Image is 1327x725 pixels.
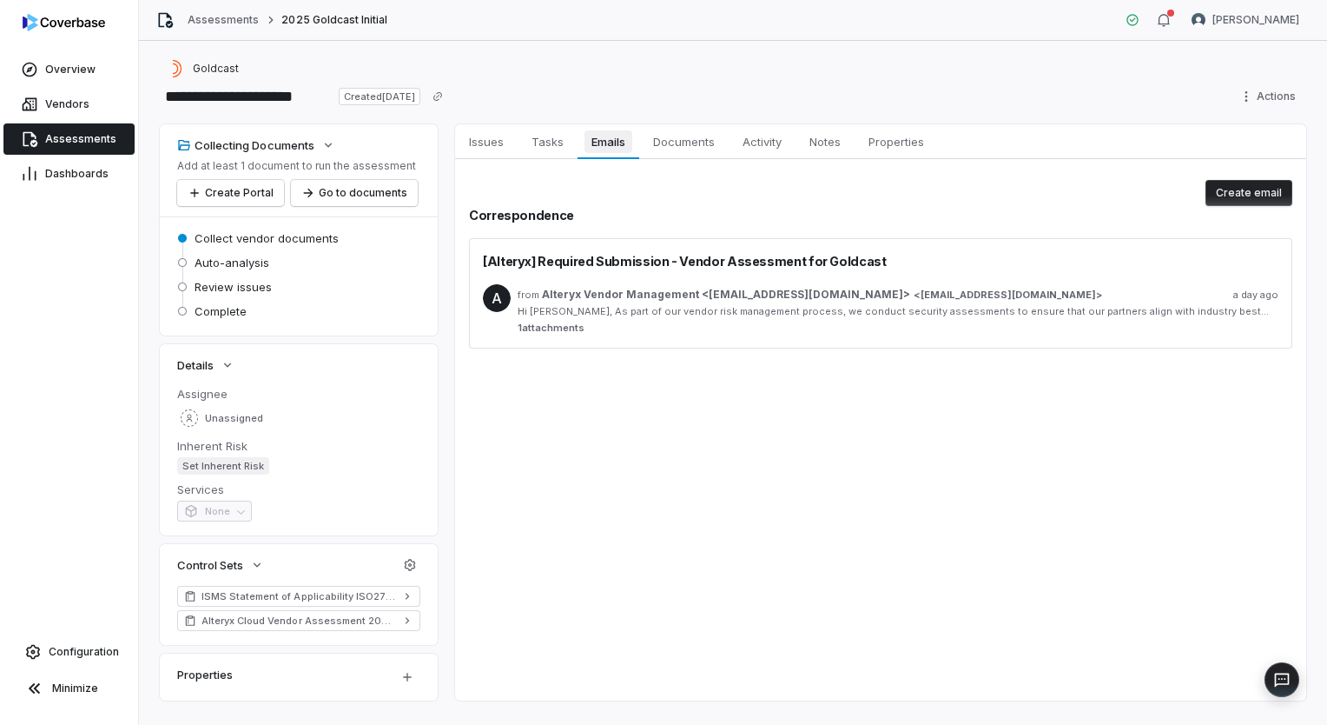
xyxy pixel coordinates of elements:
[1181,7,1310,33] button: Diana Esparza avatar[PERSON_NAME]
[914,289,921,302] span: <
[802,130,848,153] span: Notes
[518,289,535,302] span: from
[172,130,340,161] button: Collecting Documents
[469,206,1292,224] h2: Correspondence
[422,81,453,112] button: Copy link
[23,14,105,31] img: logo-D7KZi-bG.svg
[542,288,1102,302] span: >
[52,682,98,695] span: Minimize
[45,97,89,111] span: Vendors
[1192,13,1205,27] img: Diana Esparza avatar
[518,322,1278,335] span: 1 attachments
[177,137,314,153] div: Collecting Documents
[7,671,131,706] button: Minimize
[3,123,135,155] a: Assessments
[195,303,247,319] span: Complete
[7,636,131,668] a: Configuration
[518,305,1278,318] div: Hi [PERSON_NAME], As part of our vendor risk management process, we conduct security assessments ...
[3,54,135,85] a: Overview
[646,130,722,153] span: Documents
[177,386,420,402] dt: Assignee
[172,549,269,581] button: Control Sets
[281,13,387,27] span: 2025 Goldcast Initial
[291,180,418,206] button: Go to documents
[45,167,109,181] span: Dashboards
[45,63,96,76] span: Overview
[177,180,284,206] button: Create Portal
[193,62,239,76] span: Goldcast
[177,586,420,607] a: ISMS Statement of Applicability ISO27001 2022
[584,130,631,153] span: Emails
[195,279,272,295] span: Review issues
[177,482,420,497] dt: Services
[49,645,119,659] span: Configuration
[177,438,420,454] dt: Inherent Risk
[483,284,511,312] span: A
[339,88,420,105] span: Created [DATE]
[921,289,1096,302] span: [EMAIL_ADDRESS][DOMAIN_NAME]
[177,610,420,631] a: Alteryx Cloud Vendor Assessment 2024 V2
[172,349,240,381] button: Details
[177,557,243,573] span: Control Sets
[3,89,135,120] a: Vendors
[177,357,214,373] span: Details
[177,159,418,173] p: Add at least 1 document to run the assessment
[1233,289,1278,302] span: a day ago
[483,252,887,270] span: [Alteryx] Required Submission - Vendor Assessment for Goldcast
[163,53,244,84] button: https://goldcast.io/Goldcast
[195,255,269,270] span: Auto-analysis
[195,230,339,246] span: Collect vendor documents
[201,589,396,603] span: ISMS Statement of Applicability ISO27001 2022
[1234,83,1306,110] button: Actions
[201,614,396,628] span: Alteryx Cloud Vendor Assessment 2024 V2
[1212,13,1299,27] span: [PERSON_NAME]
[462,130,511,153] span: Issues
[205,412,263,425] span: Unassigned
[542,288,910,302] span: Alteryx Vendor Management <[EMAIL_ADDRESS][DOMAIN_NAME]>
[862,130,931,153] span: Properties
[525,130,571,153] span: Tasks
[736,130,789,153] span: Activity
[45,132,116,146] span: Assessments
[188,13,259,27] a: Assessments
[3,158,135,190] a: Dashboards
[1205,180,1292,206] button: Create email
[177,457,269,475] span: Set Inherent Risk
